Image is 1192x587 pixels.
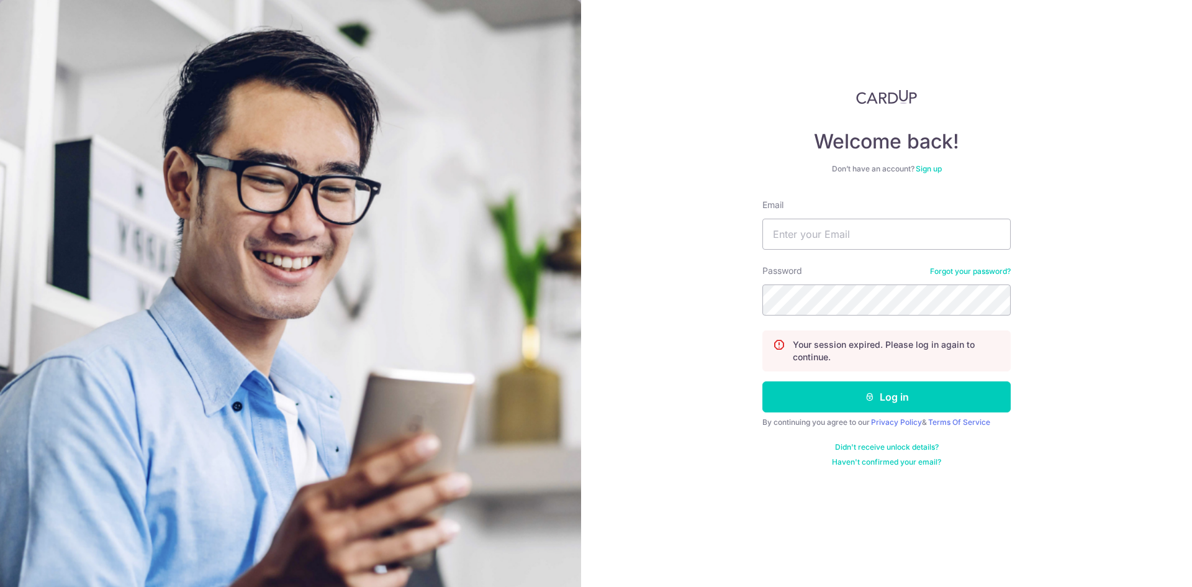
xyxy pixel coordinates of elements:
div: Don’t have an account? [762,164,1011,174]
a: Didn't receive unlock details? [835,442,939,452]
button: Log in [762,381,1011,412]
label: Email [762,199,783,211]
p: Your session expired. Please log in again to continue. [793,339,1000,363]
img: CardUp Logo [856,89,917,104]
a: Forgot your password? [930,266,1011,276]
h4: Welcome back! [762,129,1011,154]
a: Haven't confirmed your email? [832,457,941,467]
a: Terms Of Service [928,417,990,427]
a: Sign up [916,164,942,173]
a: Privacy Policy [871,417,922,427]
label: Password [762,265,802,277]
input: Enter your Email [762,219,1011,250]
div: By continuing you agree to our & [762,417,1011,427]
